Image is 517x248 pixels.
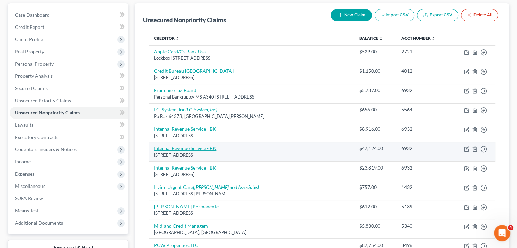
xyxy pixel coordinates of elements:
a: Property Analysis [10,70,128,82]
span: Unsecured Priority Claims [15,98,71,103]
a: Irvine Urgent Care([PERSON_NAME] and Associates) [154,184,259,190]
div: $5,787.00 [359,87,391,94]
span: Case Dashboard [15,12,50,18]
div: $23,819.00 [359,164,391,171]
i: ([PERSON_NAME] and Associates) [193,184,259,190]
div: Lockbox [STREET_ADDRESS] [154,55,348,61]
a: Internal Revenue Service - BK [154,165,216,171]
div: Personal Bankruptcy MS A340 [STREET_ADDRESS] [154,94,348,100]
span: Property Analysis [15,73,53,79]
div: $656.00 [359,106,391,113]
div: [STREET_ADDRESS] [154,152,348,158]
a: SOFA Review [10,192,128,205]
div: $529.00 [359,48,391,55]
a: Acct Number unfold_more [401,36,435,41]
span: Secured Claims [15,85,48,91]
iframe: Intercom live chat [494,225,510,241]
span: 4 [508,225,513,230]
a: Franchise Tax Board [154,87,196,93]
div: Po Box 64378, [GEOGRAPHIC_DATA][PERSON_NAME] [154,113,348,120]
a: Export CSV [417,9,458,21]
div: 5564 [401,106,445,113]
a: Apple Card/Gs Bank Usa [154,49,206,54]
div: [STREET_ADDRESS] [154,210,348,216]
div: $47,124.00 [359,145,391,152]
span: Miscellaneous [15,183,45,189]
span: Additional Documents [15,220,63,226]
span: Credit Report [15,24,44,30]
i: unfold_more [175,37,179,41]
a: Balance unfold_more [359,36,383,41]
div: 6932 [401,145,445,152]
a: Lawsuits [10,119,128,131]
button: Delete All [461,9,498,21]
i: unfold_more [379,37,383,41]
a: I.C. System, Inc(I.C. System, Inc) [154,107,217,112]
a: Creditor unfold_more [154,36,179,41]
a: Case Dashboard [10,9,128,21]
span: Executory Contracts [15,134,58,140]
span: Expenses [15,171,34,177]
div: $612.00 [359,203,391,210]
a: Secured Claims [10,82,128,94]
a: Midland Credit Managem [154,223,208,229]
span: Means Test [15,208,38,213]
div: [STREET_ADDRESS] [154,171,348,178]
a: PCW Properties, LLC [154,242,199,248]
a: Credit Report [10,21,128,33]
span: Client Profile [15,36,43,42]
a: Unsecured Nonpriority Claims [10,107,128,119]
a: Internal Revenue Service - BK [154,126,216,132]
a: Credit Bureau [GEOGRAPHIC_DATA] [154,68,234,74]
button: Import CSV [375,9,414,21]
div: $1,150.00 [359,68,391,74]
div: 6932 [401,164,445,171]
div: $5,830.00 [359,223,391,229]
span: Lawsuits [15,122,33,128]
div: $8,916.00 [359,126,391,132]
a: Executory Contracts [10,131,128,143]
div: 5139 [401,203,445,210]
button: New Claim [331,9,372,21]
i: (I.C. System, Inc) [185,107,217,112]
div: [STREET_ADDRESS] [154,132,348,139]
span: Income [15,159,31,164]
a: Unsecured Priority Claims [10,94,128,107]
div: 1432 [401,184,445,191]
span: Codebtors Insiders & Notices [15,146,77,152]
span: Real Property [15,49,44,54]
span: Personal Property [15,61,54,67]
span: Unsecured Nonpriority Claims [15,110,80,116]
a: Internal Revenue Service - BK [154,145,216,151]
div: 6932 [401,87,445,94]
div: Unsecured Nonpriority Claims [143,16,226,24]
span: SOFA Review [15,195,43,201]
div: 4012 [401,68,445,74]
div: [GEOGRAPHIC_DATA], [GEOGRAPHIC_DATA] [154,229,348,236]
i: unfold_more [431,37,435,41]
div: 6932 [401,126,445,132]
div: $757.00 [359,184,391,191]
div: [STREET_ADDRESS] [154,74,348,81]
div: [STREET_ADDRESS][PERSON_NAME] [154,191,348,197]
div: 2721 [401,48,445,55]
div: 5340 [401,223,445,229]
a: [PERSON_NAME] Permanente [154,203,219,209]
